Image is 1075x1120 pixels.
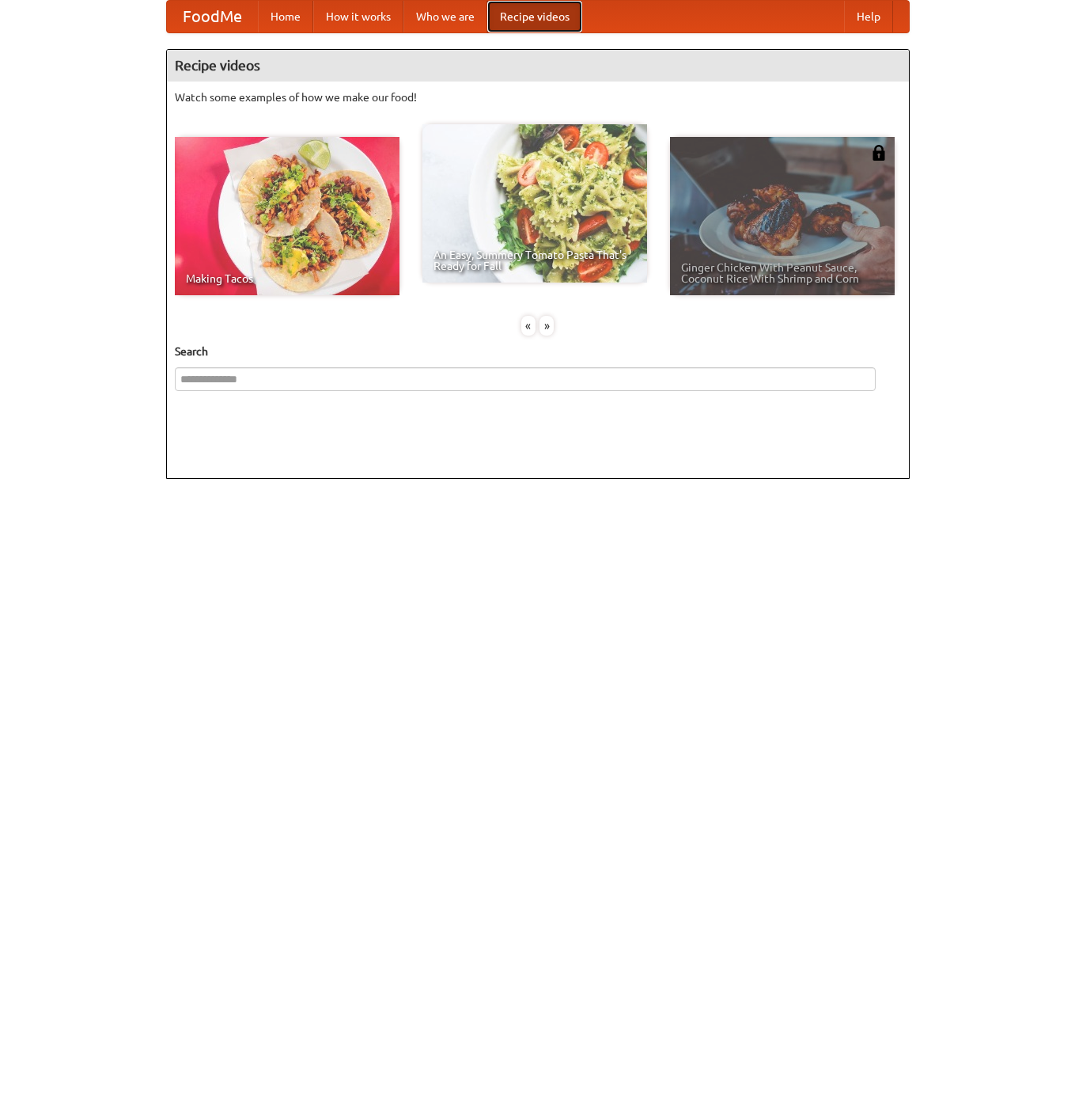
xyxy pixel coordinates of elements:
a: Who we are [403,1,487,32]
h4: Recipe videos [167,50,909,82]
a: Help [844,1,893,32]
a: Home [258,1,313,32]
a: FoodMe [167,1,258,32]
span: Making Tacos [186,273,388,284]
img: 483408.png [871,145,887,161]
a: An Easy, Summery Tomato Pasta That's Ready for Fall [422,124,647,283]
a: How it works [313,1,403,32]
h5: Search [175,344,901,359]
p: Watch some examples of how we make our food! [175,89,901,105]
a: Recipe videos [487,1,582,32]
div: « [521,316,536,336]
span: An Easy, Summery Tomato Pasta That's Ready for Fall [433,249,636,271]
a: Making Tacos [175,137,399,295]
div: » [539,316,554,336]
